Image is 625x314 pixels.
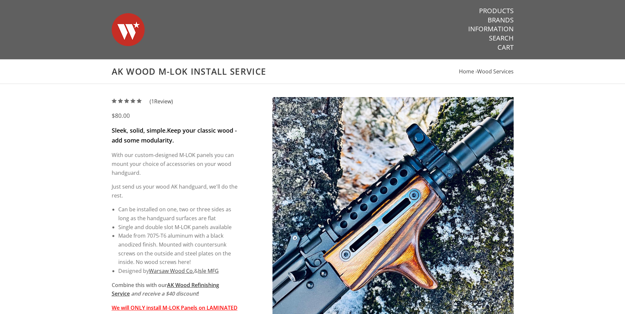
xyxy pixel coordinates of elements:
a: Wood Services [477,68,514,75]
li: Made from 7075-T6 aluminum with a black anodized finish. Mounted with countersunk screws on the o... [118,231,238,267]
span: ( Review) [150,97,173,106]
li: › [475,67,514,76]
a: Isle MFG [198,267,219,275]
a: Search [489,34,514,42]
li: Designed by & [118,267,238,275]
p: Just send us your wood AK handguard, we'll do the rest. [112,182,238,200]
img: Warsaw Wood Co. [112,7,145,53]
strong: Keep your classic wood - add some modularity. [112,126,237,144]
li: Can be installed on one, two or three sides as long as the handguard surfaces are flat [118,205,238,222]
a: (1Review) [112,98,173,105]
a: Warsaw Wood Co. [149,267,194,275]
span: $80.00 [112,112,130,119]
a: Home [459,68,474,75]
em: and receive a $40 discount [131,290,198,297]
a: Information [468,25,514,33]
p: With our custom-designed M-LOK panels you can mount your choice of accessories on your wood handg... [112,151,238,177]
strong: Combine this with our ! [112,281,219,298]
a: Products [479,7,514,15]
strong: Sleek, solid, simple. [112,126,167,134]
li: Single and double slot M-LOK panels available [118,223,238,232]
h1: AK Wood M-LOK Install Service [112,66,514,77]
a: Cart [497,43,514,52]
a: Brands [488,16,514,24]
span: 1 [151,98,154,105]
